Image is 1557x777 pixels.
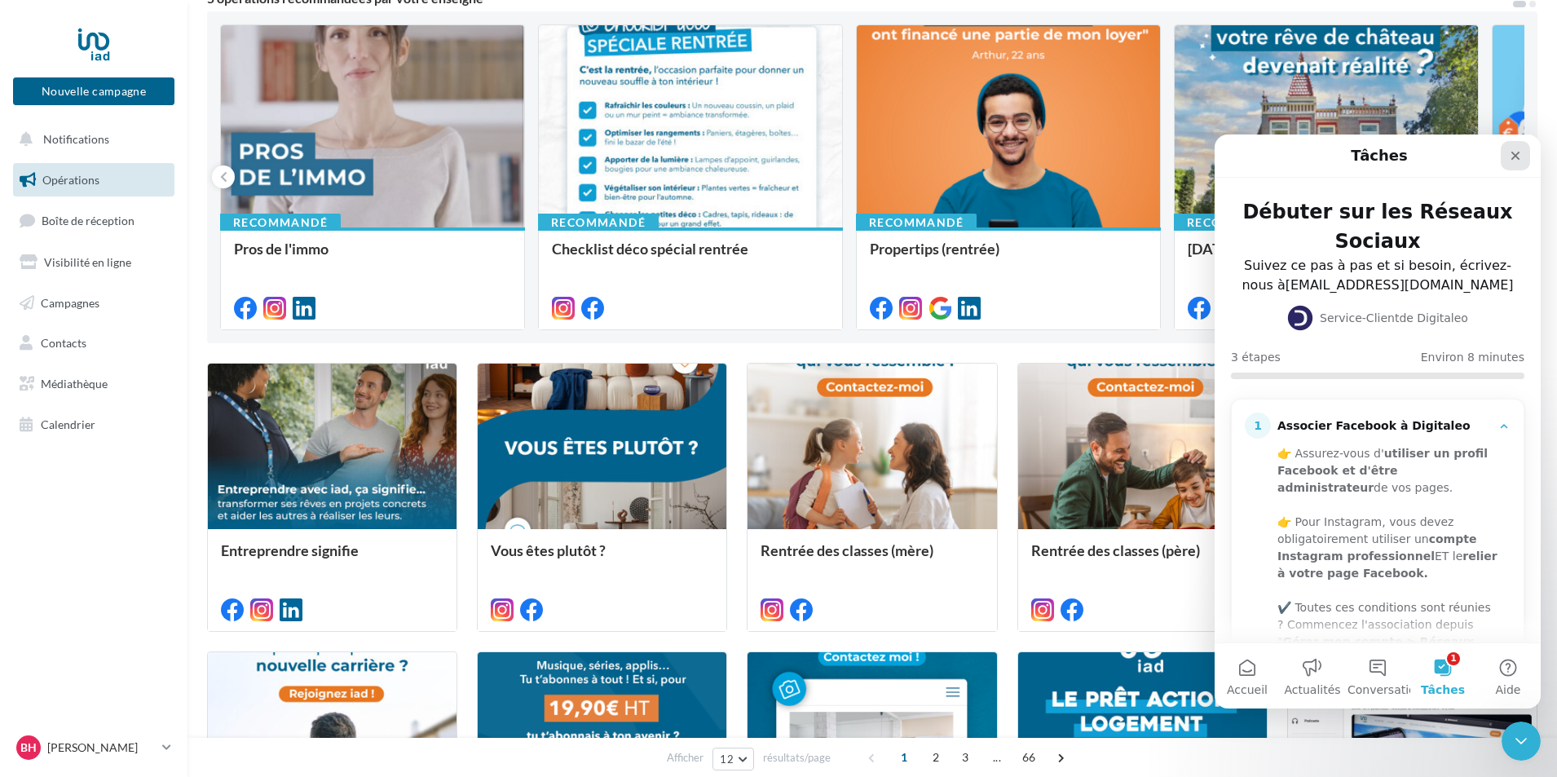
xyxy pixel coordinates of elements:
[552,241,829,273] div: Checklist déco spécial rentrée
[1031,542,1254,575] div: Rentrée des classes (père)
[41,417,95,431] span: Calendrier
[41,295,99,309] span: Campagnes
[891,744,917,770] span: 1
[923,744,949,770] span: 2
[10,326,178,360] a: Contacts
[10,245,178,280] a: Visibilité en ligne
[47,739,156,756] p: [PERSON_NAME]
[41,377,108,391] span: Médiathèque
[761,542,983,575] div: Rentrée des classes (mère)
[1188,241,1465,273] div: [DATE]
[538,214,659,232] div: Recommandé
[491,542,713,575] div: Vous êtes plutôt ?
[234,241,511,273] div: Pros de l'immo
[13,732,174,763] a: BH [PERSON_NAME]
[220,214,341,232] div: Recommandé
[763,750,831,766] span: résultats/page
[221,542,443,575] div: Entreprendre signifie
[856,214,977,232] div: Recommandé
[13,77,174,105] button: Nouvelle campagne
[667,750,704,766] span: Afficher
[1502,722,1541,761] iframe: Intercom live chat
[20,739,37,756] span: BH
[952,744,978,770] span: 3
[42,214,135,227] span: Boîte de réception
[41,336,86,350] span: Contacts
[10,163,178,197] a: Opérations
[870,241,1147,273] div: Propertips (rentrée)
[44,255,131,269] span: Visibilité en ligne
[42,173,99,187] span: Opérations
[10,408,178,442] a: Calendrier
[10,122,171,157] button: Notifications
[1016,744,1043,770] span: 66
[712,748,754,770] button: 12
[1174,214,1295,232] div: Recommandé
[720,753,734,766] span: 12
[10,286,178,320] a: Campagnes
[984,744,1010,770] span: ...
[10,203,178,238] a: Boîte de réception
[1215,135,1541,709] iframe: Intercom live chat
[10,367,178,401] a: Médiathèque
[43,132,109,146] span: Notifications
